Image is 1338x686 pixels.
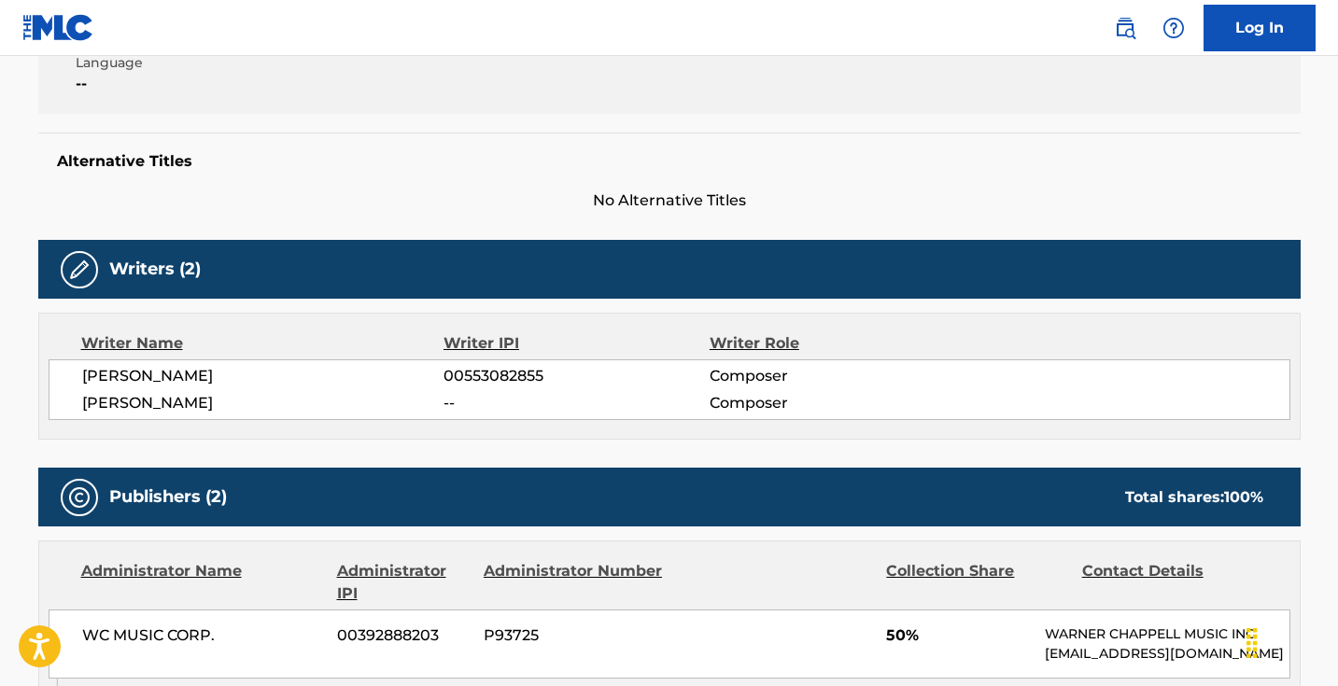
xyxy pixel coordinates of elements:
span: 00392888203 [337,624,470,647]
p: [EMAIL_ADDRESS][DOMAIN_NAME] [1045,644,1289,664]
div: Collection Share [886,560,1067,605]
span: Language [76,53,377,73]
a: Public Search [1106,9,1144,47]
span: -- [76,73,377,95]
span: 50% [886,624,1031,647]
span: 100 % [1224,488,1263,506]
div: Administrator IPI [337,560,470,605]
div: Contact Details [1082,560,1263,605]
div: Administrator Name [81,560,323,605]
div: Writer Name [81,332,444,355]
span: 00553082855 [444,365,709,387]
span: -- [444,392,709,414]
p: WARNER CHAPPELL MUSIC INC [1045,624,1289,644]
h5: Alternative Titles [57,152,1282,171]
span: WC MUSIC CORP. [82,624,324,647]
h5: Writers (2) [109,259,201,280]
span: Composer [710,365,951,387]
img: Writers [68,259,91,281]
div: Writer Role [710,332,951,355]
div: Administrator Number [484,560,665,605]
span: P93725 [484,624,665,647]
img: search [1114,17,1136,39]
span: Composer [710,392,951,414]
div: Drag [1237,615,1267,671]
span: No Alternative Titles [38,189,1301,212]
img: Publishers [68,486,91,509]
img: MLC Logo [22,14,94,41]
div: Help [1155,9,1192,47]
iframe: Chat Widget [1245,596,1338,686]
div: Writer IPI [444,332,710,355]
a: Log In [1204,5,1316,51]
h5: Publishers (2) [109,486,227,508]
span: [PERSON_NAME] [82,392,444,414]
img: help [1162,17,1185,39]
div: Total shares: [1125,486,1263,509]
span: [PERSON_NAME] [82,365,444,387]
